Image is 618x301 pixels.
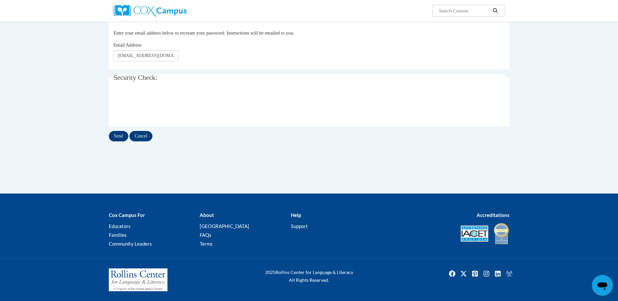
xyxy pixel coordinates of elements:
div: Rollins Center for Language & Literacy All Rights Reserved. [241,268,378,284]
a: Pinterest [470,268,480,279]
a: Families [109,232,127,238]
a: Facebook [447,268,457,279]
a: Instagram [481,268,492,279]
img: Pinterest icon [470,268,480,279]
b: Cox Campus For [109,212,145,218]
img: Facebook icon [447,268,457,279]
img: Accredited IACET® Provider [461,225,488,242]
a: Community Leaders [109,241,152,247]
span: Enter your email address below to recreate your password. Instructions will be emailed to you. [113,30,294,36]
input: Search Courses [438,7,490,15]
span: 2025 [265,269,276,275]
input: Send [109,131,128,141]
img: Cox Campus [114,5,187,17]
button: Search [490,7,500,15]
a: Twitter [458,268,469,279]
img: Rollins Center for Language & Literacy - A Program of the Atlanta Speech School [109,268,167,291]
a: Terms [200,241,213,247]
b: About [200,212,214,218]
iframe: reCAPTCHA [113,93,212,118]
a: [GEOGRAPHIC_DATA] [200,223,249,229]
a: Linkedin [493,268,503,279]
b: Help [291,212,301,218]
iframe: Button to launch messaging window [592,275,613,296]
a: Support [291,223,308,229]
input: Email [113,50,179,61]
img: Instagram icon [481,268,492,279]
span: Security Check: [113,74,157,81]
img: IDA® Accredited [493,222,510,245]
a: Facebook Group [504,268,514,279]
img: Twitter icon [458,268,469,279]
img: Facebook group icon [504,268,514,279]
span: Email Address [113,42,141,48]
a: FAQs [200,232,211,238]
b: Accreditations [477,212,510,218]
a: Cox Campus [114,5,237,17]
img: LinkedIn icon [493,268,503,279]
a: Educators [109,223,131,229]
input: Cancel [129,131,152,141]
